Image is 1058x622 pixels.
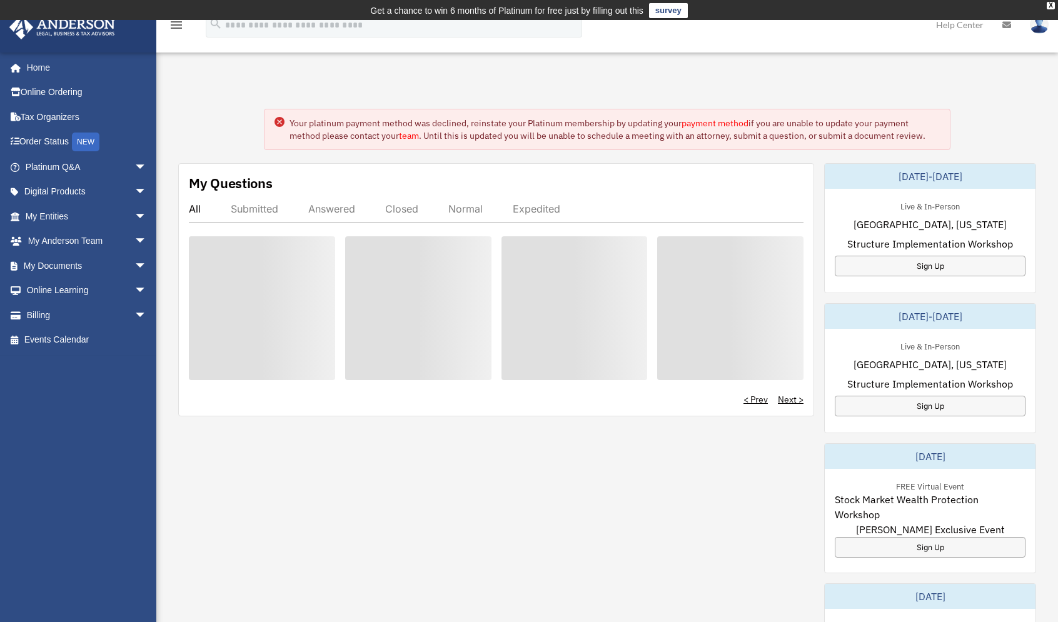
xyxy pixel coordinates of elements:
div: [DATE] [825,584,1035,609]
a: My Entitiesarrow_drop_down [9,204,166,229]
a: team [399,130,419,141]
img: User Pic [1030,16,1049,34]
a: Online Learningarrow_drop_down [9,278,166,303]
div: Answered [308,203,355,215]
i: menu [169,18,184,33]
a: My Documentsarrow_drop_down [9,253,166,278]
a: Sign Up [835,396,1025,416]
a: Tax Organizers [9,104,166,129]
span: arrow_drop_down [134,303,159,328]
div: My Questions [189,174,273,193]
div: Closed [385,203,418,215]
div: FREE Virtual Event [886,479,974,492]
span: Structure Implementation Workshop [847,376,1013,391]
span: [GEOGRAPHIC_DATA], [US_STATE] [854,217,1007,232]
div: close [1047,2,1055,9]
div: [DATE] [825,444,1035,469]
div: Get a chance to win 6 months of Platinum for free just by filling out this [370,3,643,18]
a: Next > [778,393,804,406]
div: Normal [448,203,483,215]
a: Events Calendar [9,328,166,353]
a: Billingarrow_drop_down [9,303,166,328]
a: Online Ordering [9,80,166,105]
div: Submitted [231,203,278,215]
img: Anderson Advisors Platinum Portal [6,15,119,39]
span: [PERSON_NAME] Exclusive Event [856,522,1005,537]
div: Expedited [513,203,560,215]
span: arrow_drop_down [134,229,159,254]
a: Order StatusNEW [9,129,166,155]
a: Digital Productsarrow_drop_down [9,179,166,204]
span: [GEOGRAPHIC_DATA], [US_STATE] [854,357,1007,372]
div: All [189,203,201,215]
a: Sign Up [835,537,1025,558]
div: [DATE]-[DATE] [825,164,1035,189]
a: menu [169,22,184,33]
span: Stock Market Wealth Protection Workshop [835,492,1025,522]
a: payment method [682,118,748,129]
div: NEW [72,133,99,151]
span: arrow_drop_down [134,179,159,205]
div: Your platinum payment method was declined, reinstate your Platinum membership by updating your if... [290,117,940,142]
a: My Anderson Teamarrow_drop_down [9,229,166,254]
span: arrow_drop_down [134,204,159,229]
span: arrow_drop_down [134,253,159,279]
a: survey [649,3,688,18]
span: arrow_drop_down [134,278,159,304]
div: [DATE]-[DATE] [825,304,1035,329]
span: Structure Implementation Workshop [847,236,1013,251]
i: search [209,17,223,31]
div: Live & In-Person [890,199,970,212]
div: Live & In-Person [890,339,970,352]
a: Home [9,55,159,80]
a: Sign Up [835,256,1025,276]
a: < Prev [743,393,768,406]
a: Platinum Q&Aarrow_drop_down [9,154,166,179]
span: arrow_drop_down [134,154,159,180]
